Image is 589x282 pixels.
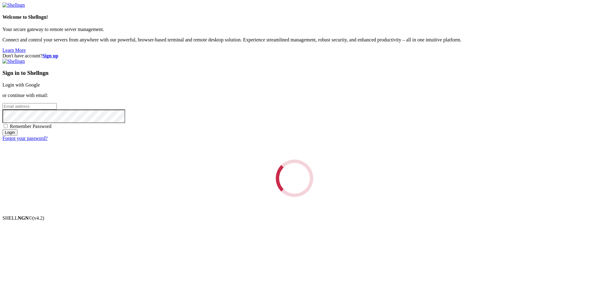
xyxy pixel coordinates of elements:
span: 4.2.0 [33,215,44,221]
span: SHELL © [2,215,44,221]
img: Shellngn [2,59,25,64]
b: NGN [18,215,29,221]
p: Connect and control your servers from anywhere with our powerful, browser-based terminal and remo... [2,37,587,43]
h3: Sign in to Shellngn [2,70,587,76]
div: Don't have account? [2,53,587,59]
div: Loading... [273,156,317,200]
p: or continue with email: [2,93,587,98]
input: Login [2,129,17,136]
input: Email address [2,103,57,110]
a: Sign up [42,53,58,58]
a: Learn More [2,48,26,53]
img: Shellngn [2,2,25,8]
span: Remember Password [10,124,52,129]
a: Forgot your password? [2,136,48,141]
h4: Welcome to Shellngn! [2,14,587,20]
a: Login with Google [2,82,40,87]
input: Remember Password [4,124,8,128]
p: Your secure gateway to remote server management. [2,27,587,32]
